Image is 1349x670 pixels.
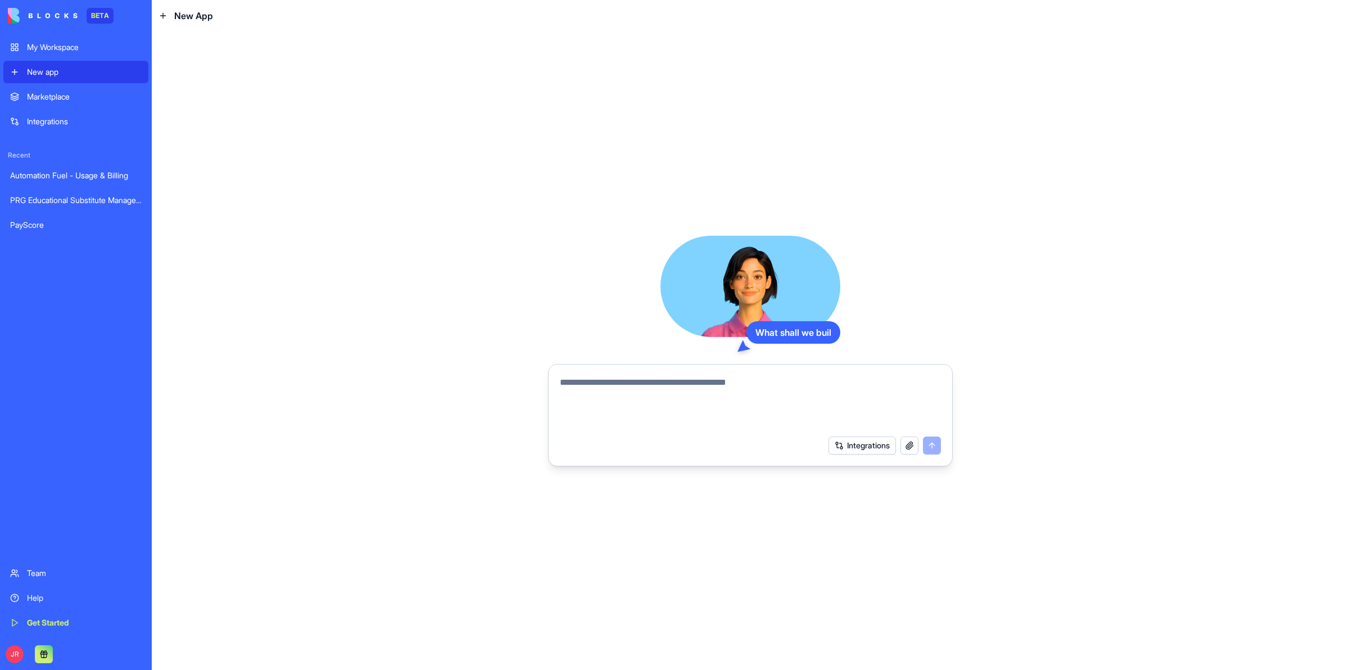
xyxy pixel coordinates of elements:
[3,151,148,160] span: Recent
[3,36,148,59] a: My Workspace
[8,8,78,24] img: logo
[3,214,148,236] a: PayScore
[8,8,114,24] a: BETA
[10,219,142,231] div: PayScore
[3,611,148,634] a: Get Started
[829,437,896,455] button: Integrations
[3,587,148,609] a: Help
[27,568,142,579] div: Team
[27,91,142,102] div: Marketplace
[10,170,142,181] div: Automation Fuel - Usage & Billing
[27,66,142,78] div: New app
[746,321,840,344] div: What shall we buil
[3,61,148,83] a: New app
[27,592,142,604] div: Help
[27,617,142,628] div: Get Started
[6,645,24,663] span: JR
[3,189,148,212] a: PRG Educational Substitute Management
[27,116,142,127] div: Integrations
[27,42,142,53] div: My Workspace
[3,562,148,584] a: Team
[3,110,148,133] a: Integrations
[10,195,142,206] div: PRG Educational Substitute Management
[87,8,114,24] div: BETA
[174,9,213,23] span: New App
[3,164,148,187] a: Automation Fuel - Usage & Billing
[3,86,148,108] a: Marketplace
